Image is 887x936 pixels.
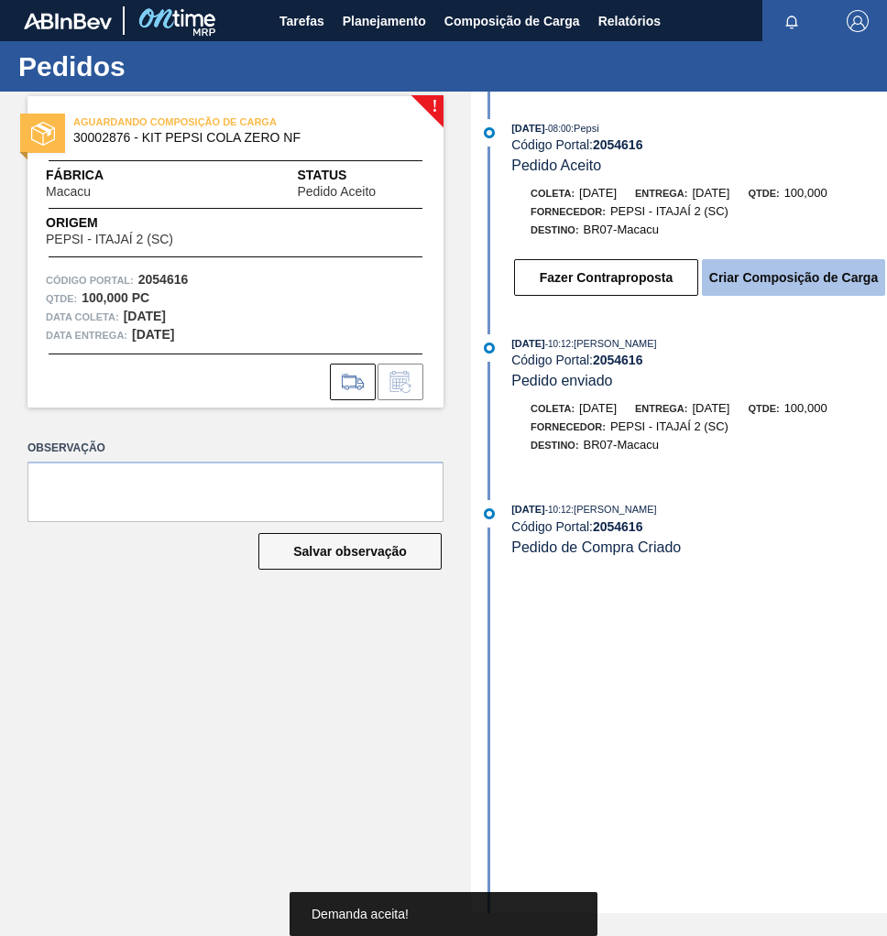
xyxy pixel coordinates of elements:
[279,10,324,32] span: Tarefas
[484,508,495,519] img: atual
[511,539,681,555] span: Pedido de Compra Criado
[46,233,173,246] span: PEPSI - ITAJAÍ 2 (SC)
[545,124,571,134] span: - 08:00
[511,137,887,152] div: Código Portal:
[511,519,887,534] div: Código Portal:
[545,339,571,349] span: - 10:12
[584,438,659,452] span: BR07-Macacu
[46,166,148,185] span: Fábrica
[343,10,426,32] span: Planejamento
[635,403,687,414] span: Entrega:
[511,353,887,367] div: Código Portal:
[46,289,77,308] span: Qtde :
[748,188,779,199] span: Qtde:
[610,419,728,433] span: PEPSI - ITAJAÍ 2 (SC)
[46,185,91,199] span: Macacu
[46,308,119,326] span: Data coleta:
[330,364,376,400] div: Ir para Composição de Carga
[378,364,423,400] div: Informar alteração no pedido
[784,401,827,415] span: 100,000
[46,326,127,344] span: Data entrega:
[73,131,406,145] span: 30002876 - KIT PEPSI COLA ZERO NF
[531,206,606,217] span: Fornecedor:
[511,123,544,134] span: [DATE]
[702,259,885,296] button: Criar Composição de Carga
[138,272,189,287] strong: 2054616
[124,309,166,323] strong: [DATE]
[571,338,657,349] span: : [PERSON_NAME]
[132,327,174,342] strong: [DATE]
[444,10,580,32] span: Composição de Carga
[531,421,606,432] span: Fornecedor:
[531,188,575,199] span: Coleta:
[511,504,544,515] span: [DATE]
[297,166,425,185] span: Status
[484,127,495,138] img: atual
[692,401,729,415] span: [DATE]
[258,533,442,570] button: Salvar observação
[545,505,571,515] span: - 10:12
[748,403,779,414] span: Qtde:
[593,353,643,367] strong: 2054616
[514,259,698,296] button: Fazer Contraproposta
[27,435,443,462] label: Observação
[73,113,330,131] span: AGUARDANDO COMPOSIÇÃO DE CARGA
[571,504,657,515] span: : [PERSON_NAME]
[297,185,376,199] span: Pedido Aceito
[484,343,495,354] img: atual
[584,223,659,236] span: BR07-Macacu
[762,8,821,34] button: Notificações
[531,403,575,414] span: Coleta:
[531,440,579,451] span: Destino:
[511,373,612,388] span: Pedido enviado
[784,186,827,200] span: 100,000
[18,56,344,77] h1: Pedidos
[531,224,579,235] span: Destino:
[610,204,728,218] span: PEPSI - ITAJAÍ 2 (SC)
[46,213,225,233] span: Origem
[692,186,729,200] span: [DATE]
[598,10,661,32] span: Relatórios
[635,188,687,199] span: Entrega:
[593,137,643,152] strong: 2054616
[579,401,617,415] span: [DATE]
[46,271,134,289] span: Código Portal:
[847,10,869,32] img: Logout
[312,907,409,921] span: Demanda aceita!
[82,290,149,305] strong: 100,000 PC
[511,158,601,173] span: Pedido Aceito
[579,186,617,200] span: [DATE]
[511,338,544,349] span: [DATE]
[571,123,599,134] span: : Pepsi
[31,122,55,146] img: status
[24,13,112,29] img: TNhmsLtSVTkK8tSr43FrP2fwEKptu5GPRR3wAAAABJRU5ErkJggg==
[593,519,643,534] strong: 2054616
